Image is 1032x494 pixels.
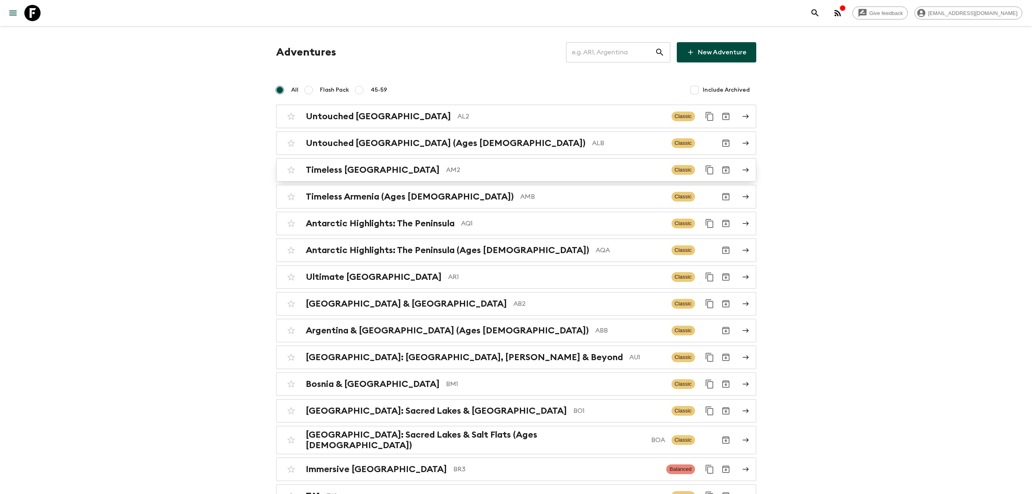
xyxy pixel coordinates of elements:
a: [GEOGRAPHIC_DATA]: [GEOGRAPHIC_DATA], [PERSON_NAME] & BeyondAU1ClassicDuplicate for 45-59Archive [276,346,756,369]
h2: Antarctic Highlights: The Peninsula [306,218,455,229]
button: Archive [718,189,734,205]
h2: Bosnia & [GEOGRAPHIC_DATA] [306,379,440,389]
h2: Untouched [GEOGRAPHIC_DATA] [306,111,451,122]
a: Immersive [GEOGRAPHIC_DATA]BR3BalancedDuplicate for 45-59Archive [276,457,756,481]
p: BOA [651,435,665,445]
button: Duplicate for 45-59 [702,269,718,285]
a: Bosnia & [GEOGRAPHIC_DATA]BM1ClassicDuplicate for 45-59Archive [276,372,756,396]
a: Antarctic Highlights: The PeninsulaAQ1ClassicDuplicate for 45-59Archive [276,212,756,235]
p: AQ1 [461,219,665,228]
p: AL2 [457,112,665,121]
p: ABB [595,326,665,335]
a: Give feedback [852,6,908,19]
span: Classic [672,326,695,335]
span: [EMAIL_ADDRESS][DOMAIN_NAME] [924,10,1022,16]
button: Duplicate for 45-59 [702,215,718,232]
h1: Adventures [276,44,336,60]
button: Archive [718,376,734,392]
p: AU1 [629,352,665,362]
button: Archive [718,242,734,258]
h2: Antarctic Highlights: The Peninsula (Ages [DEMOGRAPHIC_DATA]) [306,245,589,256]
a: Timeless [GEOGRAPHIC_DATA]AM2ClassicDuplicate for 45-59Archive [276,158,756,182]
span: Classic [672,192,695,202]
button: Archive [718,349,734,365]
p: AB2 [513,299,665,309]
a: Ultimate [GEOGRAPHIC_DATA]AR1ClassicDuplicate for 45-59Archive [276,265,756,289]
input: e.g. AR1, Argentina [566,41,655,64]
button: Archive [718,215,734,232]
span: Classic [672,219,695,228]
button: Duplicate for 45-59 [702,461,718,477]
a: Untouched [GEOGRAPHIC_DATA] (Ages [DEMOGRAPHIC_DATA])ALBClassicArchive [276,131,756,155]
h2: Timeless [GEOGRAPHIC_DATA] [306,165,440,175]
span: Include Archived [703,86,750,94]
button: Duplicate for 45-59 [702,349,718,365]
span: Classic [672,245,695,255]
span: Classic [672,165,695,175]
span: Classic [672,272,695,282]
a: Argentina & [GEOGRAPHIC_DATA] (Ages [DEMOGRAPHIC_DATA])ABBClassicArchive [276,319,756,342]
p: BM1 [446,379,665,389]
p: ALB [592,138,665,148]
h2: Argentina & [GEOGRAPHIC_DATA] (Ages [DEMOGRAPHIC_DATA]) [306,325,589,336]
span: Give feedback [865,10,908,16]
span: Classic [672,112,695,121]
button: Archive [718,135,734,151]
p: BO1 [573,406,665,416]
span: Balanced [666,464,695,474]
span: Classic [672,379,695,389]
span: 45-59 [371,86,387,94]
h2: Untouched [GEOGRAPHIC_DATA] (Ages [DEMOGRAPHIC_DATA]) [306,138,586,148]
button: Archive [718,296,734,312]
h2: [GEOGRAPHIC_DATA]: Sacred Lakes & Salt Flats (Ages [DEMOGRAPHIC_DATA]) [306,430,645,451]
a: New Adventure [677,42,756,62]
button: Duplicate for 45-59 [702,162,718,178]
button: Duplicate for 45-59 [702,108,718,125]
button: Archive [718,108,734,125]
a: Timeless Armenia (Ages [DEMOGRAPHIC_DATA])AMBClassicArchive [276,185,756,208]
button: Archive [718,162,734,178]
span: Classic [672,406,695,416]
span: Classic [672,138,695,148]
h2: Immersive [GEOGRAPHIC_DATA] [306,464,447,475]
span: Classic [672,435,695,445]
a: Antarctic Highlights: The Peninsula (Ages [DEMOGRAPHIC_DATA])AQAClassicArchive [276,238,756,262]
p: BR3 [453,464,660,474]
button: Archive [718,322,734,339]
button: Duplicate for 45-59 [702,376,718,392]
p: AQA [596,245,665,255]
a: Untouched [GEOGRAPHIC_DATA]AL2ClassicDuplicate for 45-59Archive [276,105,756,128]
p: AR1 [448,272,665,282]
span: Flash Pack [320,86,349,94]
button: Archive [718,461,734,477]
span: All [291,86,298,94]
button: Archive [718,432,734,448]
div: [EMAIL_ADDRESS][DOMAIN_NAME] [914,6,1022,19]
a: [GEOGRAPHIC_DATA] & [GEOGRAPHIC_DATA]AB2ClassicDuplicate for 45-59Archive [276,292,756,316]
button: Duplicate for 45-59 [702,403,718,419]
button: Archive [718,403,734,419]
h2: [GEOGRAPHIC_DATA]: [GEOGRAPHIC_DATA], [PERSON_NAME] & Beyond [306,352,623,363]
h2: Ultimate [GEOGRAPHIC_DATA] [306,272,442,282]
a: [GEOGRAPHIC_DATA]: Sacred Lakes & [GEOGRAPHIC_DATA]BO1ClassicDuplicate for 45-59Archive [276,399,756,423]
p: AMB [520,192,665,202]
span: Classic [672,352,695,362]
p: AM2 [446,165,665,175]
h2: [GEOGRAPHIC_DATA] & [GEOGRAPHIC_DATA] [306,299,507,309]
button: menu [5,5,21,21]
a: [GEOGRAPHIC_DATA]: Sacred Lakes & Salt Flats (Ages [DEMOGRAPHIC_DATA])BOAClassicArchive [276,426,756,454]
h2: Timeless Armenia (Ages [DEMOGRAPHIC_DATA]) [306,191,514,202]
button: Archive [718,269,734,285]
span: Classic [672,299,695,309]
button: Duplicate for 45-59 [702,296,718,312]
h2: [GEOGRAPHIC_DATA]: Sacred Lakes & [GEOGRAPHIC_DATA] [306,406,567,416]
button: search adventures [807,5,823,21]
